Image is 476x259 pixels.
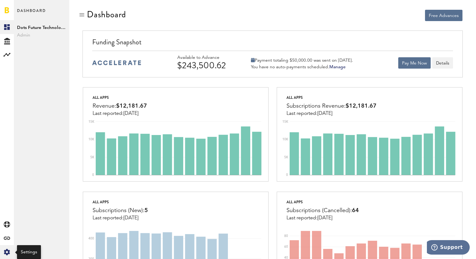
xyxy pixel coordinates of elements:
span: 64 [352,208,359,213]
span: $12,181.67 [116,103,147,109]
span: [DATE] [123,216,139,221]
text: 400 [88,237,94,240]
div: Funding Snapshot [92,37,453,51]
text: 5K [284,156,288,159]
text: 5K [90,156,94,159]
div: Dashboard [87,9,126,20]
button: Pay Me Now [398,57,431,69]
span: 5 [144,208,148,213]
div: All apps [93,94,147,101]
div: Subscriptions (Cancelled): [286,206,359,215]
span: Dashboard [17,7,46,20]
div: Last reported: [93,215,148,221]
text: 15K [88,120,94,123]
text: 0 [92,173,94,177]
div: Available to Advance [177,55,237,60]
span: Admin [17,31,66,39]
span: Dots Future Technologies [17,24,66,31]
text: 60 [284,245,288,248]
div: You have no auto-payments scheduled. [251,64,353,70]
div: Payment totaling $50,000.00 was sent on [DATE]. [251,58,353,63]
img: accelerate-medium-blue-logo.svg [92,60,141,65]
text: 10K [88,138,94,141]
text: 0 [286,173,288,177]
div: All apps [286,198,359,206]
div: Last reported: [93,111,147,116]
div: $243,500.62 [177,60,237,70]
span: [DATE] [317,216,332,221]
div: Last reported: [286,215,359,221]
div: Subscriptions (New): [93,206,148,215]
span: $12,181.67 [346,103,377,109]
div: All apps [93,198,148,206]
text: 10K [282,138,288,141]
text: 80 [284,234,288,238]
div: Subscriptions Revenue: [286,101,377,111]
span: [DATE] [317,111,332,116]
div: Revenue: [93,101,147,111]
div: Last reported: [286,111,377,116]
iframe: Opens a widget where you can find more information [427,240,470,256]
div: All apps [286,94,377,101]
span: [DATE] [123,111,139,116]
div: Settings [21,249,37,255]
button: Free Advances [425,10,462,21]
text: 15K [282,120,288,123]
button: Details [432,57,453,69]
a: Manage [329,65,346,69]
